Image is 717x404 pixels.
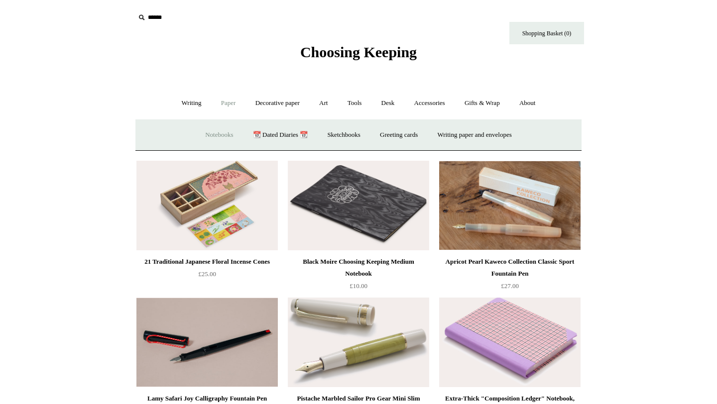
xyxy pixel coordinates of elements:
a: Pistache Marbled Sailor Pro Gear Mini Slim Fountain Pen Pistache Marbled Sailor Pro Gear Mini Sli... [288,298,429,387]
a: Black Moire Choosing Keeping Medium Notebook Black Moire Choosing Keeping Medium Notebook [288,161,429,250]
a: Shopping Basket (0) [509,22,584,44]
span: £25.00 [198,270,216,278]
a: Art [310,90,337,116]
a: Sketchbooks [318,122,369,148]
span: Choosing Keeping [300,44,417,60]
img: Extra-Thick "Composition Ledger" Notebook, Chiyogami Notebook, Pink Plaid [439,298,581,387]
a: About [510,90,545,116]
div: 21 Traditional Japanese Floral Incense Cones [139,256,275,268]
a: Decorative paper [246,90,309,116]
a: 21 Traditional Japanese Floral Incense Cones £25.00 [136,256,278,297]
img: Black Moire Choosing Keeping Medium Notebook [288,161,429,250]
img: Lamy Safari Joy Calligraphy Fountain Pen [136,298,278,387]
a: Apricot Pearl Kaweco Collection Classic Sport Fountain Pen Apricot Pearl Kaweco Collection Classi... [439,161,581,250]
a: Writing [173,90,211,116]
a: Lamy Safari Joy Calligraphy Fountain Pen Lamy Safari Joy Calligraphy Fountain Pen [136,298,278,387]
img: 21 Traditional Japanese Floral Incense Cones [136,161,278,250]
img: Pistache Marbled Sailor Pro Gear Mini Slim Fountain Pen [288,298,429,387]
a: Greeting cards [371,122,427,148]
span: £10.00 [350,282,367,290]
a: 21 Traditional Japanese Floral Incense Cones 21 Traditional Japanese Floral Incense Cones [136,161,278,250]
a: Accessories [405,90,454,116]
a: Extra-Thick "Composition Ledger" Notebook, Chiyogami Notebook, Pink Plaid Extra-Thick "Compositio... [439,298,581,387]
a: 📆 Dated Diaries 📆 [244,122,317,148]
a: Paper [212,90,245,116]
img: Apricot Pearl Kaweco Collection Classic Sport Fountain Pen [439,161,581,250]
a: Desk [372,90,404,116]
a: Notebooks [196,122,242,148]
div: Apricot Pearl Kaweco Collection Classic Sport Fountain Pen [442,256,578,280]
a: Black Moire Choosing Keeping Medium Notebook £10.00 [288,256,429,297]
a: Apricot Pearl Kaweco Collection Classic Sport Fountain Pen £27.00 [439,256,581,297]
span: £27.00 [501,282,519,290]
a: Writing paper and envelopes [429,122,521,148]
a: Choosing Keeping [300,52,417,59]
div: Black Moire Choosing Keeping Medium Notebook [290,256,427,280]
a: Gifts & Wrap [456,90,509,116]
a: Tools [339,90,371,116]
